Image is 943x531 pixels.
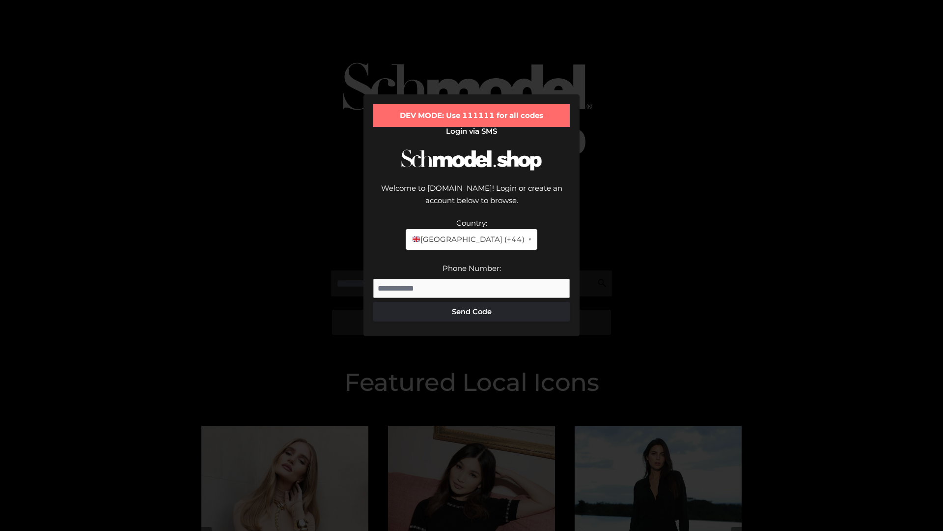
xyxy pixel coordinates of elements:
div: Welcome to [DOMAIN_NAME]! Login or create an account below to browse. [373,182,570,217]
h2: Login via SMS [373,127,570,136]
img: Schmodel Logo [398,141,545,179]
button: Send Code [373,302,570,322]
label: Country: [456,218,487,228]
div: DEV MODE: Use 111111 for all codes [373,104,570,127]
span: [GEOGRAPHIC_DATA] (+44) [412,233,524,246]
img: 🇬🇧 [413,236,420,243]
label: Phone Number: [443,264,501,273]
